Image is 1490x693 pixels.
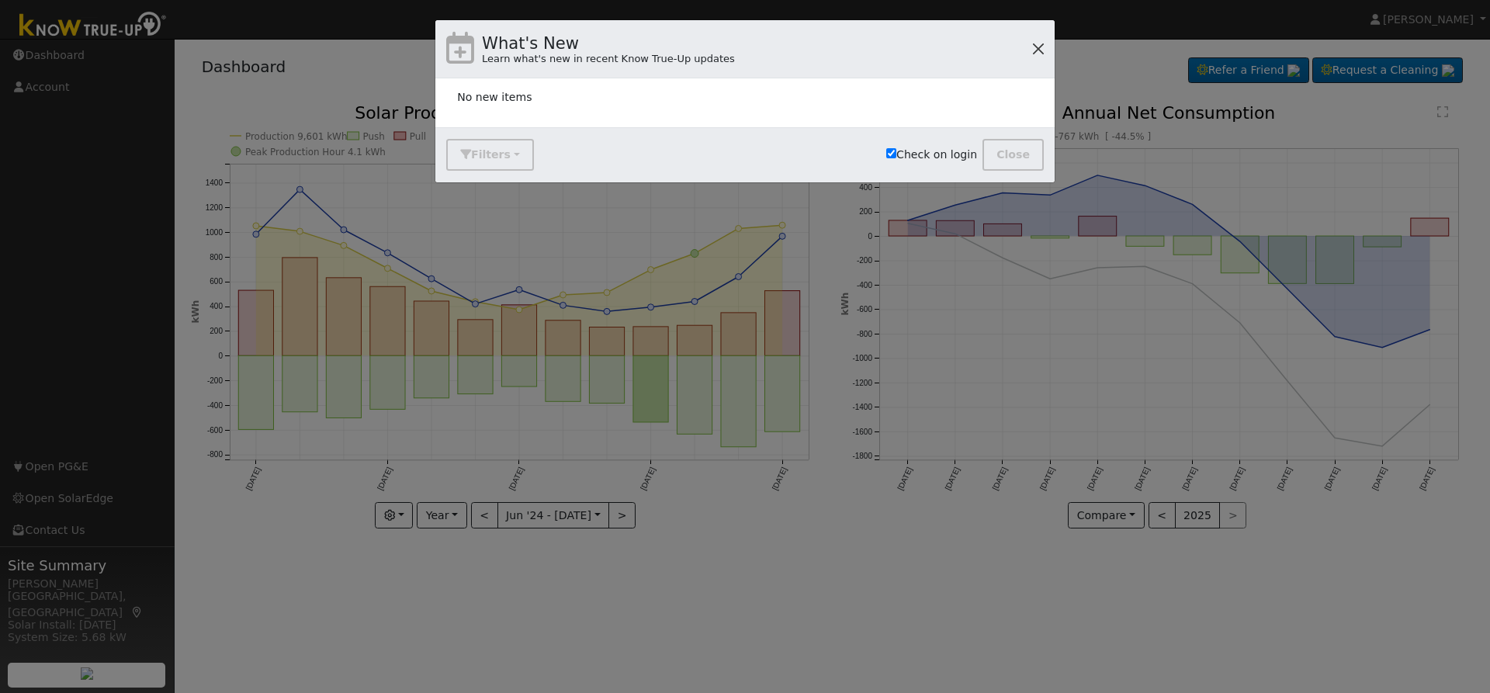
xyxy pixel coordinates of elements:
input: Check on login [886,148,896,158]
h4: What's New [482,31,735,56]
button: Close [982,139,1044,171]
div: Learn what's new in recent Know True-Up updates [482,51,735,67]
label: Check on login [886,147,977,163]
button: Filters [446,139,533,171]
span: No new items [457,91,532,103]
